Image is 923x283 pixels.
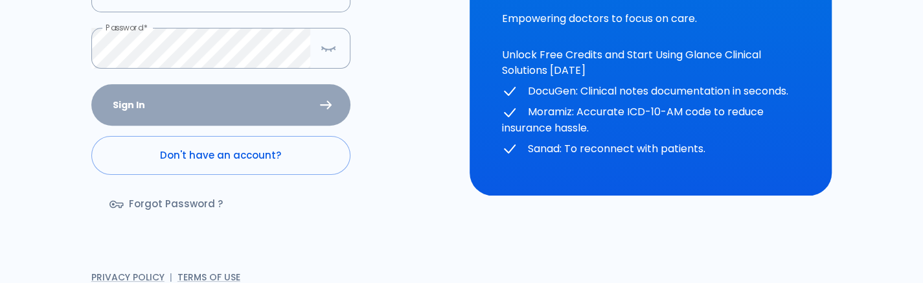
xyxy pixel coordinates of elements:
[502,47,800,78] p: Unlock Free Credits and Start Using Glance Clinical Solutions [DATE]
[502,84,800,100] p: DocuGen: Clinical notes documentation in seconds.
[502,104,800,136] p: Moramiz: Accurate ICD-10-AM code to reduce insurance hassle.
[91,136,350,175] a: Don't have an account?
[106,22,148,33] label: Password
[91,185,244,223] a: Forgot Password ?
[502,11,800,27] p: Empowering doctors to focus on care.
[502,141,800,157] p: Sanad: To reconnect with patients.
